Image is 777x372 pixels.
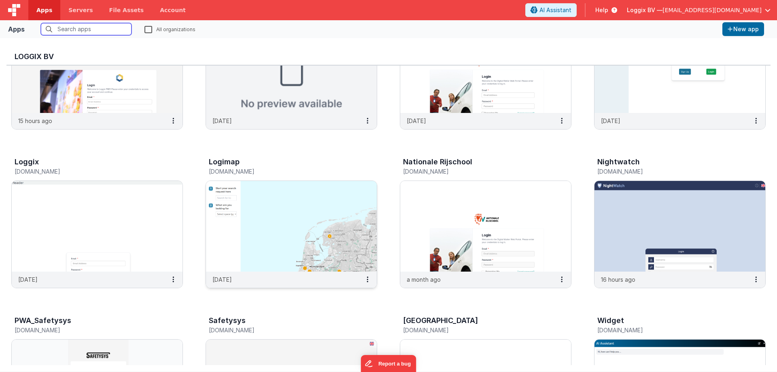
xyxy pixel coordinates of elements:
span: Apps [36,6,52,14]
h5: [DOMAIN_NAME] [597,168,745,174]
p: [DATE] [212,275,232,284]
h5: [DOMAIN_NAME] [403,168,551,174]
p: 16 hours ago [601,275,635,284]
h3: Nationale Rijschool [403,158,472,166]
input: Search apps [41,23,132,35]
p: a month ago [407,275,441,284]
h5: [DOMAIN_NAME] [209,327,357,333]
p: [DATE] [18,275,38,284]
span: Help [595,6,608,14]
p: 15 hours ago [18,117,52,125]
h3: Logimap [209,158,240,166]
h3: [GEOGRAPHIC_DATA] [403,317,478,325]
div: Apps [8,24,25,34]
p: [DATE] [407,117,426,125]
h3: PWA_Safetysys [15,317,71,325]
h3: Widget [597,317,624,325]
h3: Loggix BV [15,53,762,61]
h5: [DOMAIN_NAME] [597,327,745,333]
button: New app [722,22,764,36]
label: All organizations [144,25,195,33]
h5: [DOMAIN_NAME] [15,327,163,333]
h3: Safetysys [209,317,246,325]
h5: [DOMAIN_NAME] [15,168,163,174]
h3: Nightwatch [597,158,640,166]
span: [EMAIL_ADDRESS][DOMAIN_NAME] [662,6,762,14]
h5: [DOMAIN_NAME] [403,327,551,333]
iframe: Marker.io feedback button [361,355,416,372]
p: [DATE] [212,117,232,125]
button: Loggix BV — [EMAIL_ADDRESS][DOMAIN_NAME] [627,6,771,14]
span: File Assets [109,6,144,14]
span: Loggix BV — [627,6,662,14]
button: AI Assistant [525,3,577,17]
span: Servers [68,6,93,14]
h3: Loggix [15,158,39,166]
p: [DATE] [601,117,620,125]
h5: [DOMAIN_NAME] [209,168,357,174]
span: AI Assistant [539,6,571,14]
